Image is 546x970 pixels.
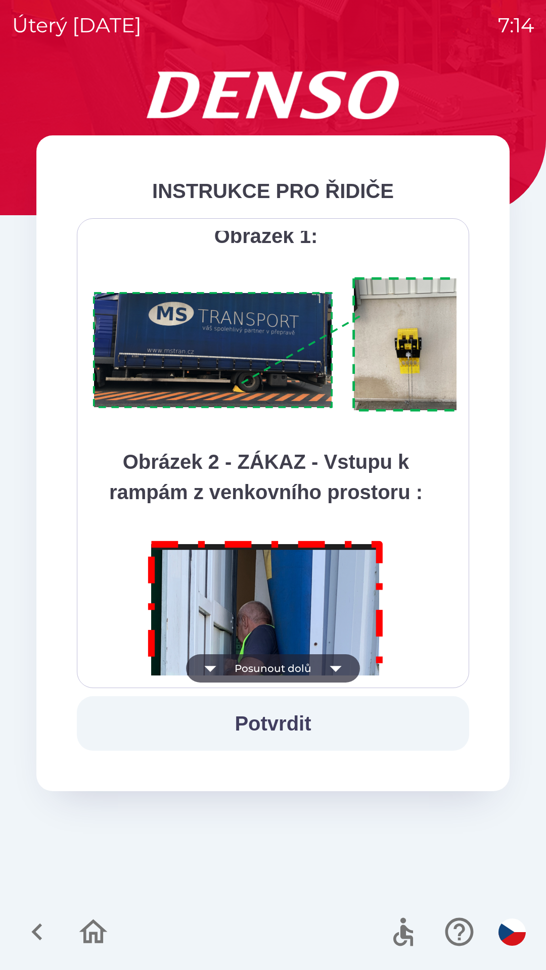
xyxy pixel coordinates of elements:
[214,225,318,247] strong: Obrázek 1:
[136,527,395,899] img: M8MNayrTL6gAAAABJRU5ErkJggg==
[12,10,142,40] p: úterý [DATE]
[77,176,469,206] div: INSTRUKCE PRO ŘIDIČE
[89,271,482,418] img: A1ym8hFSA0ukAAAAAElFTkSuQmCC
[498,918,526,946] img: cs flag
[109,451,423,503] strong: Obrázek 2 - ZÁKAZ - Vstupu k rampám z venkovního prostoru :
[186,654,360,683] button: Posunout dolů
[77,696,469,751] button: Potvrdit
[498,10,534,40] p: 7:14
[36,71,510,119] img: Logo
